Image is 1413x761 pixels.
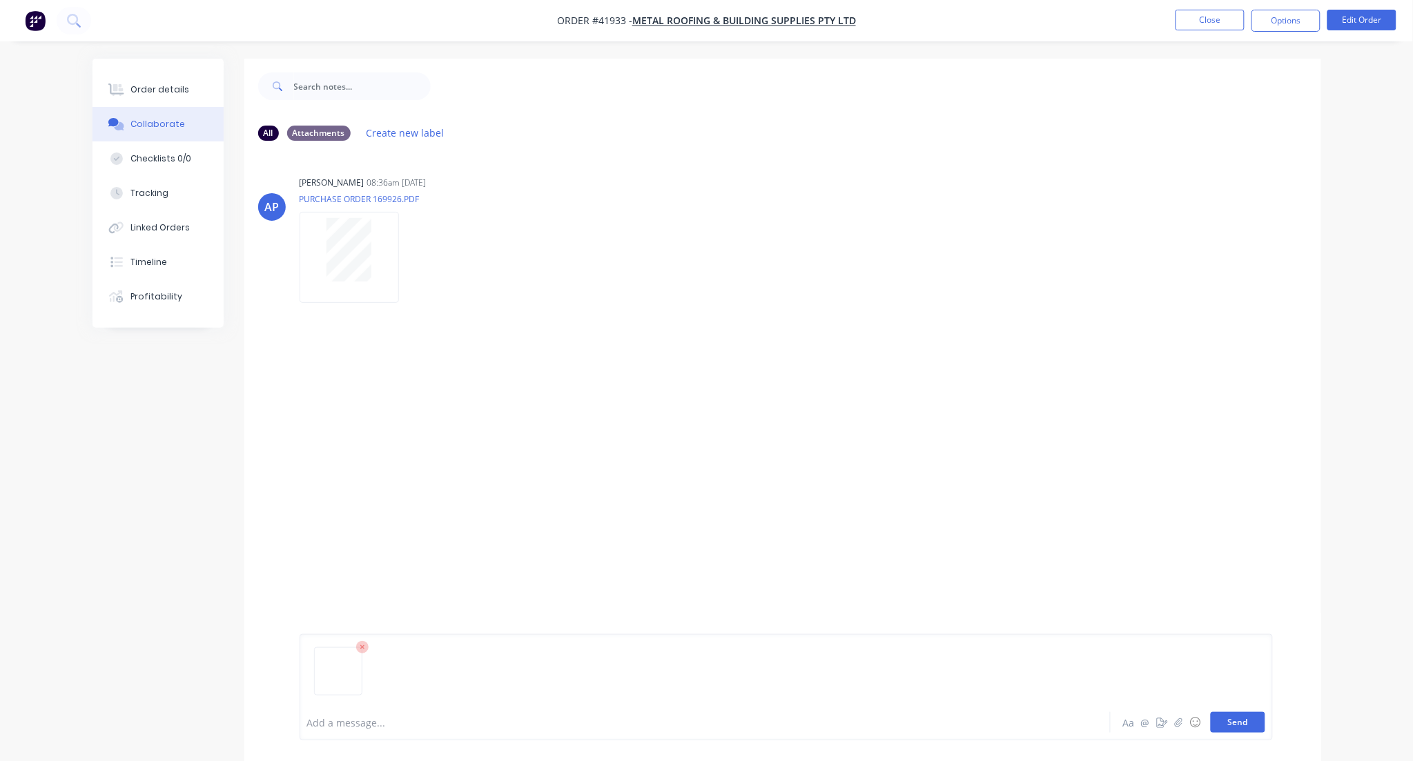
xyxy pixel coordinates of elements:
div: [PERSON_NAME] [300,177,364,189]
div: Collaborate [130,118,185,130]
button: Order details [92,72,224,107]
div: Tracking [130,187,168,199]
div: Timeline [130,256,167,268]
button: Aa [1121,714,1138,731]
button: Timeline [92,245,224,279]
button: Collaborate [92,107,224,141]
div: Linked Orders [130,221,190,234]
button: Tracking [92,176,224,210]
button: Send [1211,712,1265,733]
button: Linked Orders [92,210,224,245]
button: @ [1138,714,1154,731]
img: Factory [25,10,46,31]
div: Order details [130,83,189,96]
button: Options [1251,10,1321,32]
div: Profitability [130,290,182,303]
div: All [258,126,279,141]
button: Profitability [92,279,224,314]
div: Checklists 0/0 [130,152,191,165]
p: PURCHASE ORDER 169926.PDF [300,193,420,205]
a: METAL ROOFING & BUILDING SUPPLIES PTY LTD [632,14,856,28]
button: ☺ [1187,714,1204,731]
button: Edit Order [1327,10,1396,30]
button: Create new label [359,123,451,142]
button: Checklists 0/0 [92,141,224,176]
div: AP [264,199,279,215]
div: 08:36am [DATE] [367,177,427,189]
div: Attachments [287,126,351,141]
span: Order #41933 - [557,14,632,28]
button: Close [1176,10,1245,30]
input: Search notes... [294,72,431,100]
